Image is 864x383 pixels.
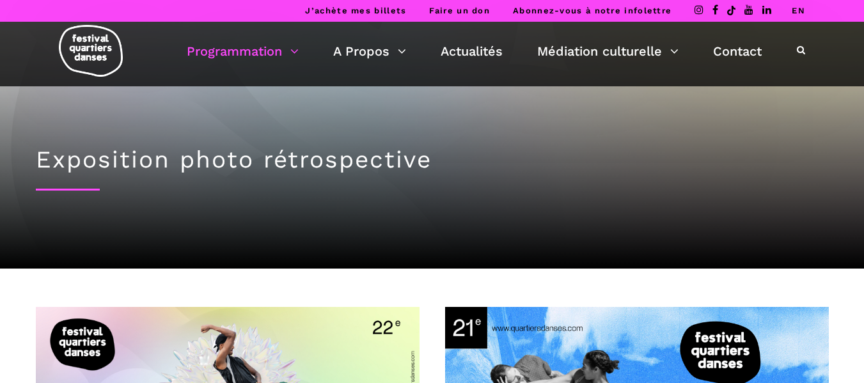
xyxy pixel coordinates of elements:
[333,40,406,62] a: A Propos
[187,40,299,62] a: Programmation
[441,40,503,62] a: Actualités
[713,40,762,62] a: Contact
[429,6,490,15] a: Faire un don
[59,25,123,77] img: logo-fqd-med
[305,6,406,15] a: J’achète mes billets
[792,6,805,15] a: EN
[513,6,672,15] a: Abonnez-vous à notre infolettre
[537,40,679,62] a: Médiation culturelle
[36,146,829,174] h1: Exposition photo rétrospective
